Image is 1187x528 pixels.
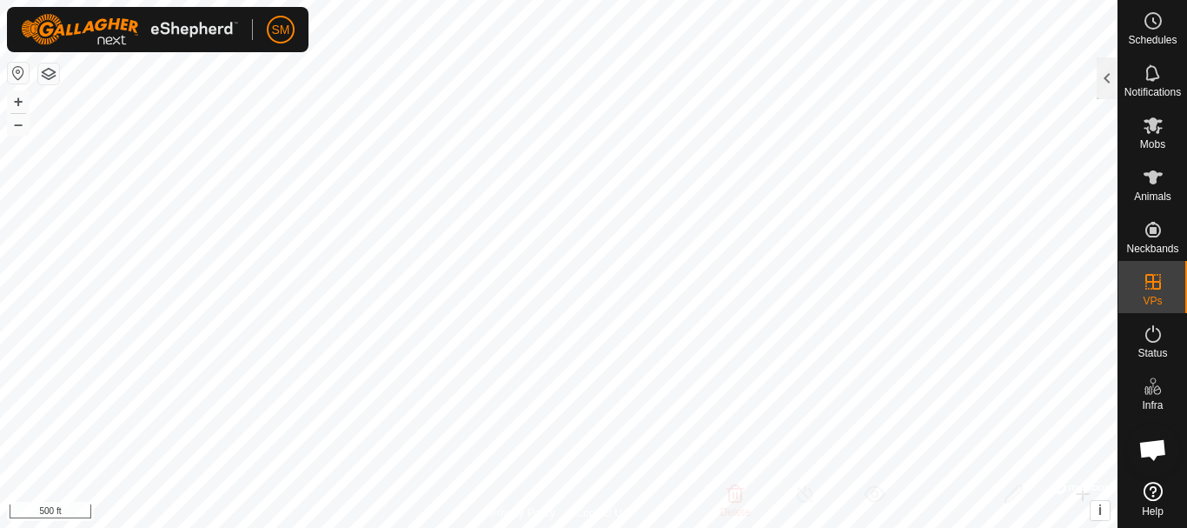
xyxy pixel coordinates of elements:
span: Status [1137,348,1167,358]
button: Map Layers [38,63,59,84]
span: Notifications [1124,87,1181,97]
button: Reset Map [8,63,29,84]
button: + [8,91,29,112]
div: Open chat [1127,424,1179,476]
span: Infra [1142,400,1163,411]
span: Animals [1134,191,1171,202]
span: Mobs [1140,139,1165,150]
a: Privacy Policy [490,505,555,521]
span: Neckbands [1126,244,1178,254]
span: VPs [1143,296,1162,306]
button: i [1091,501,1110,520]
a: Help [1118,475,1187,524]
span: Schedules [1128,35,1177,45]
span: i [1098,503,1102,518]
span: SM [272,21,290,39]
img: Gallagher Logo [21,14,238,45]
span: Help [1142,506,1164,517]
button: – [8,114,29,135]
a: Contact Us [576,505,627,521]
